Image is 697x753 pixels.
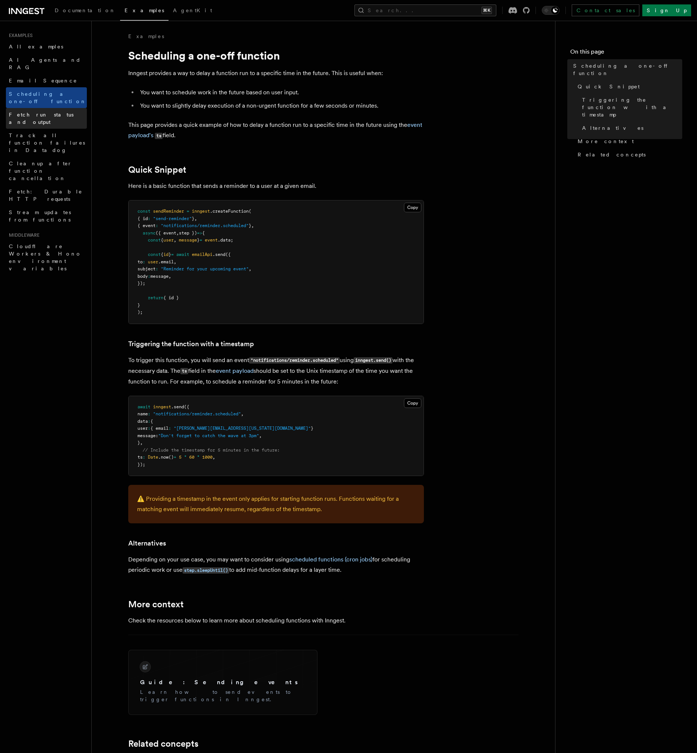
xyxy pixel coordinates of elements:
a: Guide: Sending eventsLearn how to send events to trigger functions in Inngest. [134,656,312,709]
span: Date [148,455,158,460]
span: } [137,303,140,308]
p: Inngest provides a way to delay a function run to a specific time in the future. This is useful w... [128,68,424,78]
span: data [137,419,148,424]
span: message [179,237,197,243]
span: More context [578,138,634,145]
span: : [156,223,158,228]
a: Fetch: Durable HTTP requests [6,185,87,206]
span: { [202,230,205,236]
span: body [137,274,148,279]
span: .send [171,404,184,409]
span: { id [137,216,148,221]
a: Triggering the function with a timestamp [579,93,682,121]
span: } [311,426,313,431]
span: Email Sequence [9,78,77,84]
h4: On this page [570,47,682,59]
span: : [169,426,171,431]
span: emailApi [192,252,212,257]
span: Track all function failures in Datadog [9,132,85,153]
span: { [161,237,163,243]
span: Fetch: Durable HTTP requests [9,189,82,202]
span: => [197,230,202,236]
h3: Guide: Sending events [140,678,306,687]
a: scheduled functions (cron jobs) [289,556,373,563]
span: { email [150,426,169,431]
kbd: ⌘K [482,7,492,14]
span: .data; [218,237,233,243]
span: } [249,223,251,228]
p: This page provides a quick example of how to delay a function run to a specific time in the futur... [128,120,424,141]
span: : [156,266,158,271]
p: Check the resources below to learn more about scheduling functions with Inngest. [128,615,424,626]
span: : [148,274,150,279]
span: { event [137,223,156,228]
span: Cleanup after function cancellation [9,161,72,181]
span: Middleware [6,232,40,238]
span: Fetch run status and output [9,112,74,125]
span: , [251,223,254,228]
span: AgentKit [173,7,212,13]
span: user [163,237,174,243]
a: Related concepts [575,148,682,161]
code: inngest.send() [354,357,392,364]
span: 1000 [202,455,212,460]
span: , [212,455,215,460]
span: All examples [9,44,63,50]
p: Here is a basic function that sends a reminder to a user at a given email. [128,181,424,191]
span: "notifications/reminder.scheduled" [153,411,241,416]
button: Toggle dark mode [542,6,560,15]
a: More context [575,135,682,148]
a: Triggering the function with a timestamp [128,339,254,349]
p: Depending on your use case, you may want to consider using for scheduling periodic work or use to... [128,554,424,575]
span: ts [137,455,143,460]
a: All examples [6,40,87,53]
a: Email Sequence [6,74,87,87]
a: Examples [128,33,164,40]
span: "notifications/reminder.scheduled" [161,223,249,228]
span: ( [249,209,251,214]
span: , [194,216,197,221]
span: await [176,252,189,257]
span: Scheduling a one-off function [9,91,86,104]
span: "Don't forget to catch the wave at 3pm" [158,433,259,438]
span: Quick Snippet [578,83,640,90]
a: event payload [216,367,254,374]
code: ts [155,133,163,139]
a: Scheduling a one-off function [6,87,87,108]
span: Stream updates from functions [9,209,71,223]
a: Track all function failures in Datadog [6,129,87,157]
li: You want to slightly delay execution of a non-urgent function for a few seconds or minutes. [138,101,424,111]
code: "notifications/reminder.scheduled" [249,357,340,364]
a: step.sleepUntil() [183,566,229,573]
span: inngest [192,209,210,214]
span: .email [158,259,174,264]
a: AgentKit [169,2,217,20]
a: Scheduling a one-off function [570,59,682,80]
a: Alternatives [579,121,682,135]
span: , [176,230,179,236]
span: Related concepts [578,151,646,158]
span: message [150,274,169,279]
span: 5 [179,455,181,460]
span: sendReminder [153,209,184,214]
span: user [137,426,148,431]
span: : [143,259,145,264]
span: const [148,252,161,257]
span: id [163,252,169,257]
span: Alternatives [582,124,643,132]
span: inngest [153,404,171,409]
span: Examples [6,33,33,38]
span: = [187,209,189,214]
span: { [150,419,153,424]
span: async [143,230,156,236]
span: const [137,209,150,214]
span: = [171,252,174,257]
a: Examples [120,2,169,21]
span: Cloudflare Workers & Hono environment variables [9,243,82,271]
span: , [174,237,176,243]
span: , [249,266,251,271]
span: return [148,295,163,300]
span: = [200,237,202,243]
span: "[PERSON_NAME][EMAIL_ADDRESS][US_STATE][DOMAIN_NAME]" [174,426,311,431]
span: AI Agents and RAG [9,57,81,70]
